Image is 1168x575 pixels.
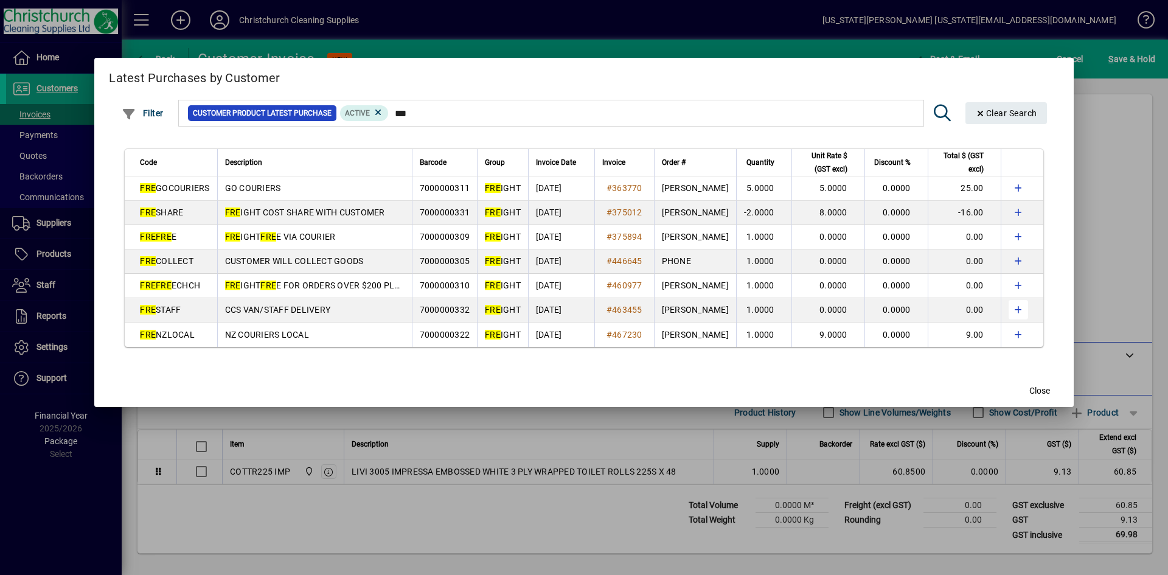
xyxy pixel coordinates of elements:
div: Invoice [602,156,647,169]
td: 9.00 [928,322,1001,347]
td: [PERSON_NAME] [654,298,736,322]
span: IGHT [485,305,521,315]
span: Order # [662,156,686,169]
em: FRE [140,256,156,266]
span: IGHT COST SHARE WITH CUSTOMER [225,207,385,217]
span: 7000000311 [420,183,470,193]
div: Total $ (GST excl) [936,149,995,176]
td: -2.0000 [736,201,791,225]
span: # [607,232,612,242]
td: 0.00 [928,225,1001,249]
td: 0.00 [928,249,1001,274]
td: [DATE] [528,201,594,225]
em: FRE [140,305,156,315]
div: Group [485,156,521,169]
td: 0.0000 [864,298,928,322]
td: 5.0000 [791,176,864,201]
span: # [607,256,612,266]
em: FRE [485,232,501,242]
div: Code [140,156,209,169]
h2: Latest Purchases by Customer [94,58,1073,93]
span: 375894 [612,232,642,242]
span: CUSTOMER WILL COLLECT GOODS [225,256,364,266]
span: Group [485,156,505,169]
td: 5.0000 [736,176,791,201]
td: 0.0000 [864,249,928,274]
td: [PERSON_NAME] [654,176,736,201]
span: Active [345,109,370,117]
em: FRE [140,330,156,340]
em: FRE [485,183,501,193]
span: GO COURIERS [225,183,281,193]
td: 0.00 [928,298,1001,322]
span: Code [140,156,157,169]
span: NZLOCAL [140,330,195,340]
button: Clear [965,102,1047,124]
td: 1.0000 [736,249,791,274]
span: Customer Product Latest Purchase [193,107,332,119]
span: # [607,330,612,340]
td: 0.0000 [791,298,864,322]
td: 0.0000 [864,225,928,249]
div: Order # [662,156,729,169]
span: Close [1029,385,1050,397]
span: 7000000310 [420,281,470,290]
span: Discount % [874,156,911,169]
a: #463455 [602,303,647,316]
span: CCS VAN/STAFF DELIVERY [225,305,331,315]
td: [DATE] [528,322,594,347]
span: 7000000322 [420,330,470,340]
span: IGHT E VIA COURIER [225,232,336,242]
span: 7000000332 [420,305,470,315]
span: COLLECT [140,256,193,266]
td: 0.0000 [864,201,928,225]
td: -16.00 [928,201,1001,225]
em: FRE [140,183,156,193]
a: #460977 [602,279,647,292]
span: Clear Search [975,108,1037,118]
td: 1.0000 [736,274,791,298]
td: [DATE] [528,176,594,201]
em: FRE [225,281,241,290]
span: # [607,207,612,217]
em: FRE [260,232,276,242]
em: FRE [156,281,172,290]
span: 375012 [612,207,642,217]
span: Filter [122,108,164,118]
span: Invoice [602,156,625,169]
td: [DATE] [528,274,594,298]
em: FRE [485,330,501,340]
span: # [607,305,612,315]
em: FRE [485,305,501,315]
div: Invoice Date [536,156,587,169]
em: FRE [260,281,276,290]
span: 467230 [612,330,642,340]
td: 0.0000 [864,176,928,201]
span: 7000000331 [420,207,470,217]
td: 0.0000 [864,274,928,298]
div: Quantity [744,156,785,169]
span: Barcode [420,156,447,169]
td: 0.0000 [791,274,864,298]
td: [DATE] [528,225,594,249]
td: [PERSON_NAME] [654,274,736,298]
td: 1.0000 [736,322,791,347]
em: FRE [225,207,241,217]
a: #375894 [602,230,647,243]
button: Filter [119,102,167,124]
span: IGHT [485,232,521,242]
a: #467230 [602,328,647,341]
em: FRE [485,207,501,217]
em: FRE [140,281,156,290]
td: [DATE] [528,298,594,322]
div: Barcode [420,156,470,169]
span: IGHT [485,207,521,217]
span: GOCOURIERS [140,183,209,193]
span: STAFF [140,305,181,315]
a: #446645 [602,254,647,268]
span: ECHCH [140,281,200,290]
td: 1.0000 [736,225,791,249]
span: # [607,183,612,193]
div: Discount % [872,156,922,169]
td: PHONE [654,249,736,274]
